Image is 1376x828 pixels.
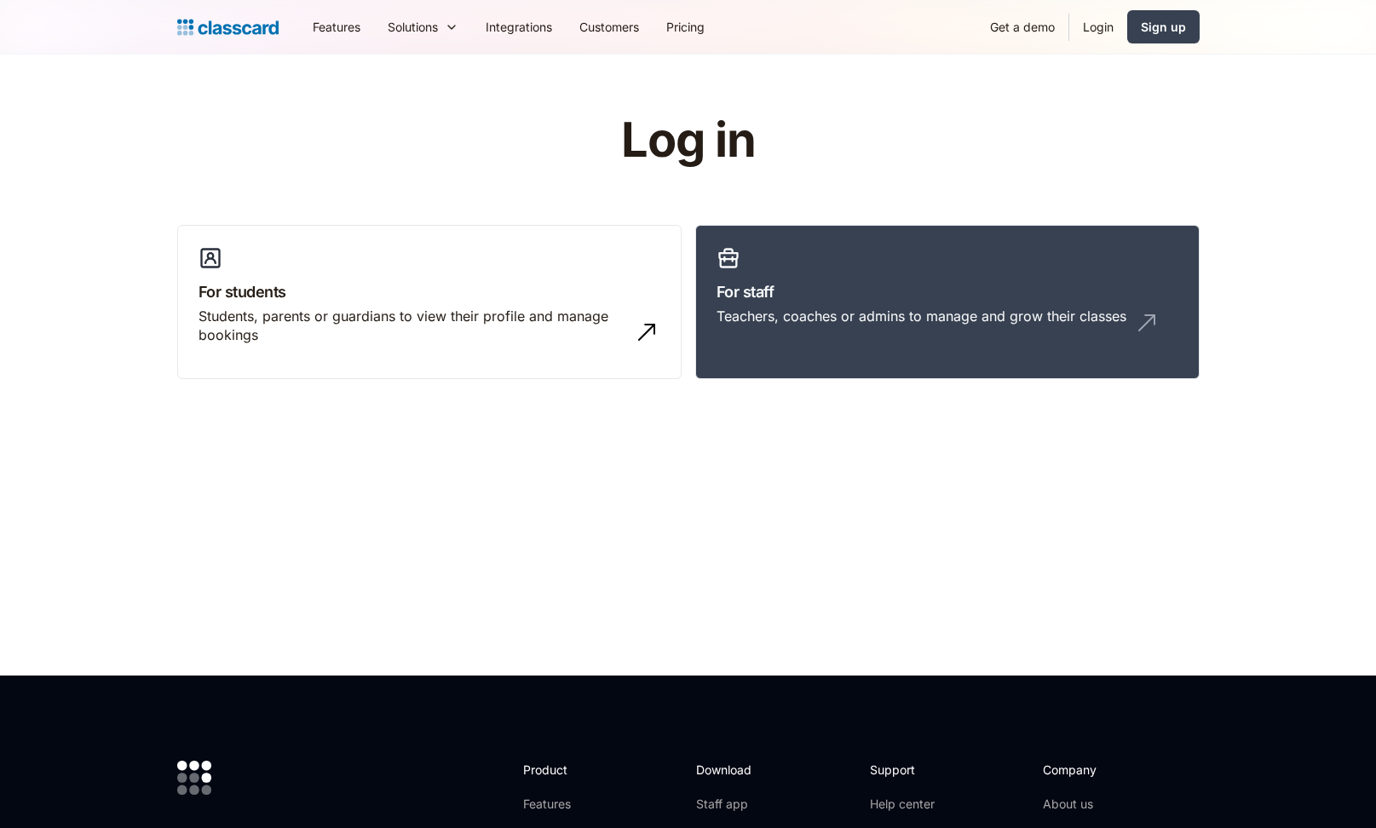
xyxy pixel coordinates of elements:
a: For studentsStudents, parents or guardians to view their profile and manage bookings [177,225,682,380]
a: For staffTeachers, coaches or admins to manage and grow their classes [695,225,1200,380]
a: Customers [566,8,653,46]
div: Sign up [1141,18,1186,36]
div: Solutions [388,18,438,36]
h2: Product [523,761,614,779]
h3: For students [199,280,660,303]
h3: For staff [717,280,1178,303]
a: Sign up [1127,10,1200,43]
h2: Support [870,761,939,779]
a: Features [523,796,614,813]
a: Help center [870,796,939,813]
h2: Download [696,761,766,779]
a: About us [1043,796,1156,813]
div: Teachers, coaches or admins to manage and grow their classes [717,307,1126,325]
a: Login [1069,8,1127,46]
h2: Company [1043,761,1156,779]
a: Integrations [472,8,566,46]
a: Get a demo [976,8,1068,46]
div: Students, parents or guardians to view their profile and manage bookings [199,307,626,345]
a: Features [299,8,374,46]
a: Pricing [653,8,718,46]
h1: Log in [417,114,959,167]
a: home [177,15,279,39]
div: Solutions [374,8,472,46]
a: Staff app [696,796,766,813]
